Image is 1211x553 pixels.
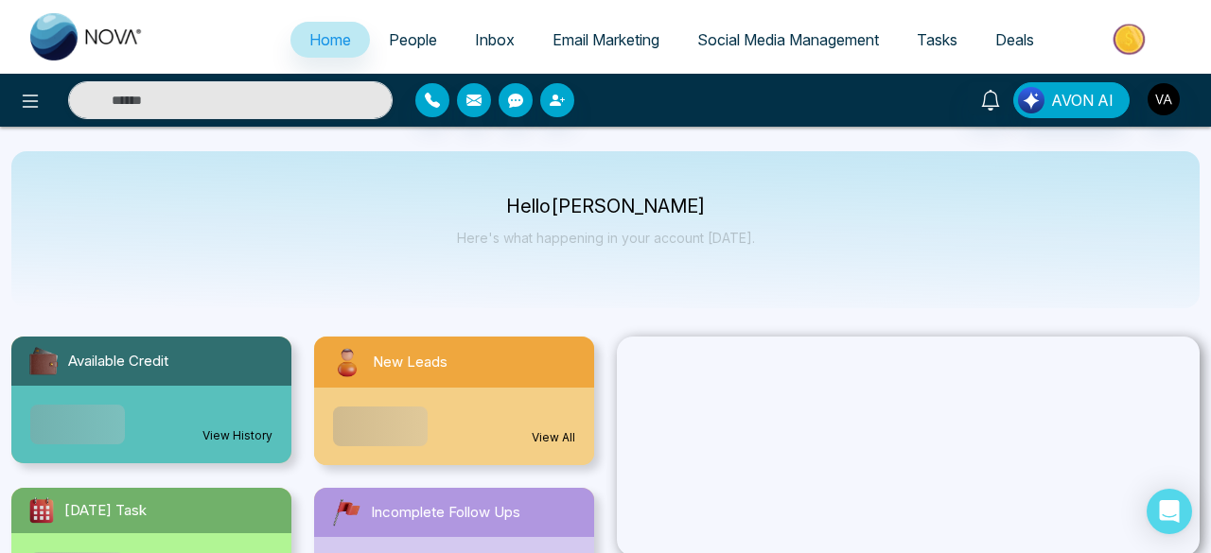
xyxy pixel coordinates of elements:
[1148,83,1180,115] img: User Avatar
[1013,82,1130,118] button: AVON AI
[553,30,659,49] span: Email Marketing
[1062,18,1200,60] img: Market-place.gif
[995,30,1034,49] span: Deals
[329,344,365,380] img: newLeads.svg
[389,30,437,49] span: People
[290,22,370,58] a: Home
[976,22,1053,58] a: Deals
[370,22,456,58] a: People
[1051,89,1114,112] span: AVON AI
[373,352,448,373] span: New Leads
[1147,489,1192,534] div: Open Intercom Messenger
[475,30,515,49] span: Inbox
[457,230,755,246] p: Here's what happening in your account [DATE].
[202,427,272,444] a: View History
[1018,87,1044,113] img: Lead Flow
[898,22,976,58] a: Tasks
[329,495,363,529] img: followUps.svg
[532,429,575,446] a: View All
[371,502,520,524] span: Incomplete Follow Ups
[303,337,605,465] a: New LeadsView All
[678,22,898,58] a: Social Media Management
[457,199,755,215] p: Hello [PERSON_NAME]
[917,30,957,49] span: Tasks
[309,30,351,49] span: Home
[26,344,61,378] img: availableCredit.svg
[697,30,879,49] span: Social Media Management
[26,495,57,526] img: todayTask.svg
[534,22,678,58] a: Email Marketing
[68,351,168,372] span: Available Credit
[456,22,534,58] a: Inbox
[64,500,147,522] span: [DATE] Task
[30,13,144,60] img: Nova CRM Logo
